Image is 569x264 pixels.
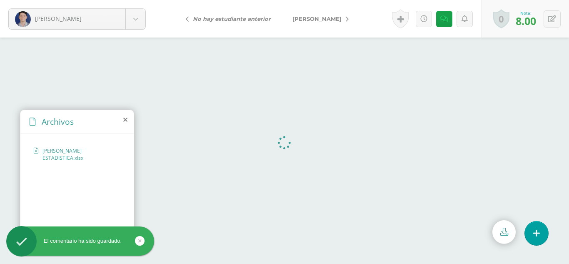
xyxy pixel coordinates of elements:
i: close [123,116,127,123]
a: [PERSON_NAME] [282,9,355,29]
a: 0 [493,9,509,28]
span: 8.00 [516,14,536,28]
span: [PERSON_NAME] ESTADISTICA.xlsx [42,147,116,161]
div: El comentario ha sido guardado. [6,237,154,245]
a: No hay estudiante anterior [179,9,282,29]
i: No hay estudiante anterior [193,15,271,22]
img: 04f504ead140120c9b525bc1efdf3ab4.png [15,11,31,27]
a: [PERSON_NAME] [9,9,145,29]
span: [PERSON_NAME] [35,15,82,23]
div: Nota: [516,10,536,16]
span: [PERSON_NAME] [292,15,342,22]
span: Archivos [42,116,74,127]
